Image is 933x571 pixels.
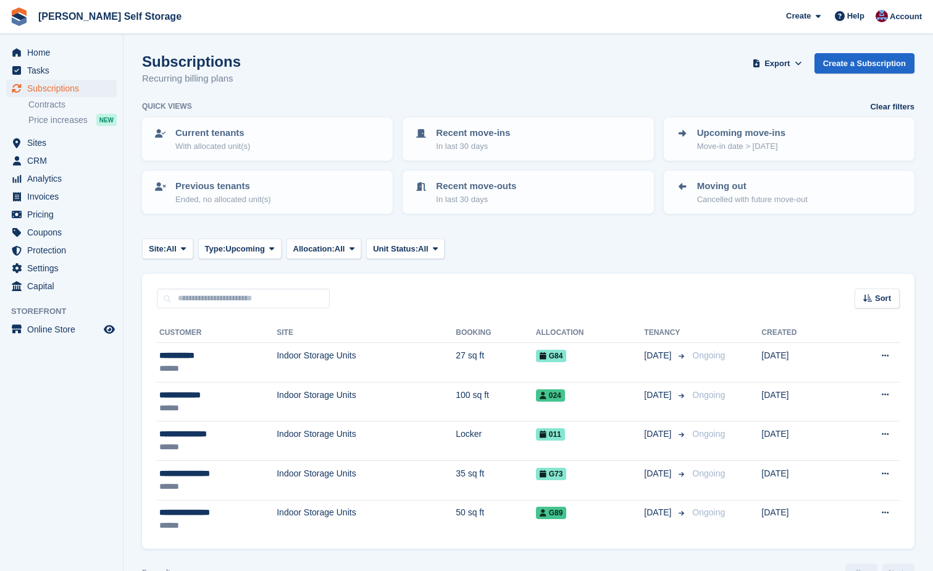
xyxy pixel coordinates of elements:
[536,468,567,480] span: G73
[404,119,652,159] a: Recent move-ins In last 30 days
[764,57,790,70] span: Export
[697,179,808,193] p: Moving out
[287,239,362,259] button: Allocation: All
[96,114,117,126] div: NEW
[27,260,101,277] span: Settings
[6,188,117,205] a: menu
[692,507,725,517] span: Ongoing
[33,6,186,27] a: [PERSON_NAME] Self Storage
[6,206,117,223] a: menu
[761,323,841,343] th: Created
[27,152,101,169] span: CRM
[143,119,391,159] a: Current tenants With allocated unit(s)
[366,239,445,259] button: Unit Status: All
[157,323,277,343] th: Customer
[870,101,914,113] a: Clear filters
[6,134,117,151] a: menu
[277,343,456,383] td: Indoor Storage Units
[6,62,117,79] a: menu
[697,193,808,206] p: Cancelled with future move-out
[175,126,250,140] p: Current tenants
[6,44,117,61] a: menu
[27,62,101,79] span: Tasks
[847,10,864,22] span: Help
[277,382,456,421] td: Indoor Storage Units
[293,243,335,255] span: Allocation:
[27,170,101,187] span: Analytics
[875,292,891,305] span: Sort
[335,243,345,255] span: All
[27,134,101,151] span: Sites
[27,277,101,295] span: Capital
[436,179,516,193] p: Recent move-outs
[644,428,674,441] span: [DATE]
[536,389,565,402] span: 024
[6,80,117,97] a: menu
[761,343,841,383] td: [DATE]
[761,421,841,461] td: [DATE]
[175,179,271,193] p: Previous tenants
[277,500,456,539] td: Indoor Storage Units
[665,172,913,213] a: Moving out Cancelled with future move-out
[644,349,674,362] span: [DATE]
[11,305,123,318] span: Storefront
[175,140,250,153] p: With allocated unit(s)
[205,243,226,255] span: Type:
[6,242,117,259] a: menu
[149,243,166,255] span: Site:
[175,193,271,206] p: Ended, no allocated unit(s)
[692,350,725,360] span: Ongoing
[6,170,117,187] a: menu
[692,429,725,439] span: Ongoing
[876,10,888,22] img: Tracy Bailey
[665,119,913,159] a: Upcoming move-ins Move-in date > [DATE]
[277,323,456,343] th: Site
[436,126,510,140] p: Recent move-ins
[786,10,811,22] span: Create
[27,206,101,223] span: Pricing
[27,188,101,205] span: Invoices
[697,140,785,153] p: Move-in date > [DATE]
[750,53,805,74] button: Export
[692,390,725,400] span: Ongoing
[27,224,101,241] span: Coupons
[536,507,567,519] span: G89
[436,193,516,206] p: In last 30 days
[644,506,674,519] span: [DATE]
[142,239,193,259] button: Site: All
[27,321,101,338] span: Online Store
[456,382,536,421] td: 100 sq ft
[644,323,687,343] th: Tenancy
[198,239,282,259] button: Type: Upcoming
[277,460,456,500] td: Indoor Storage Units
[6,260,117,277] a: menu
[225,243,265,255] span: Upcoming
[761,382,841,421] td: [DATE]
[10,7,28,26] img: stora-icon-8386f47178a22dfd0bd8f6a31ec36ba5ce8667c1dd55bd0f319d3a0aa187defe.svg
[436,140,510,153] p: In last 30 days
[6,224,117,241] a: menu
[27,44,101,61] span: Home
[456,460,536,500] td: 35 sq ft
[102,322,117,337] a: Preview store
[28,113,117,127] a: Price increases NEW
[373,243,418,255] span: Unit Status:
[28,99,117,111] a: Contracts
[27,80,101,97] span: Subscriptions
[644,389,674,402] span: [DATE]
[456,343,536,383] td: 27 sq ft
[456,421,536,461] td: Locker
[536,323,645,343] th: Allocation
[536,428,565,441] span: 011
[6,321,117,338] a: menu
[697,126,785,140] p: Upcoming move-ins
[456,500,536,539] td: 50 sq ft
[142,72,241,86] p: Recurring billing plans
[166,243,177,255] span: All
[761,500,841,539] td: [DATE]
[142,101,192,112] h6: Quick views
[143,172,391,213] a: Previous tenants Ended, no allocated unit(s)
[890,11,922,23] span: Account
[28,114,88,126] span: Price increases
[277,421,456,461] td: Indoor Storage Units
